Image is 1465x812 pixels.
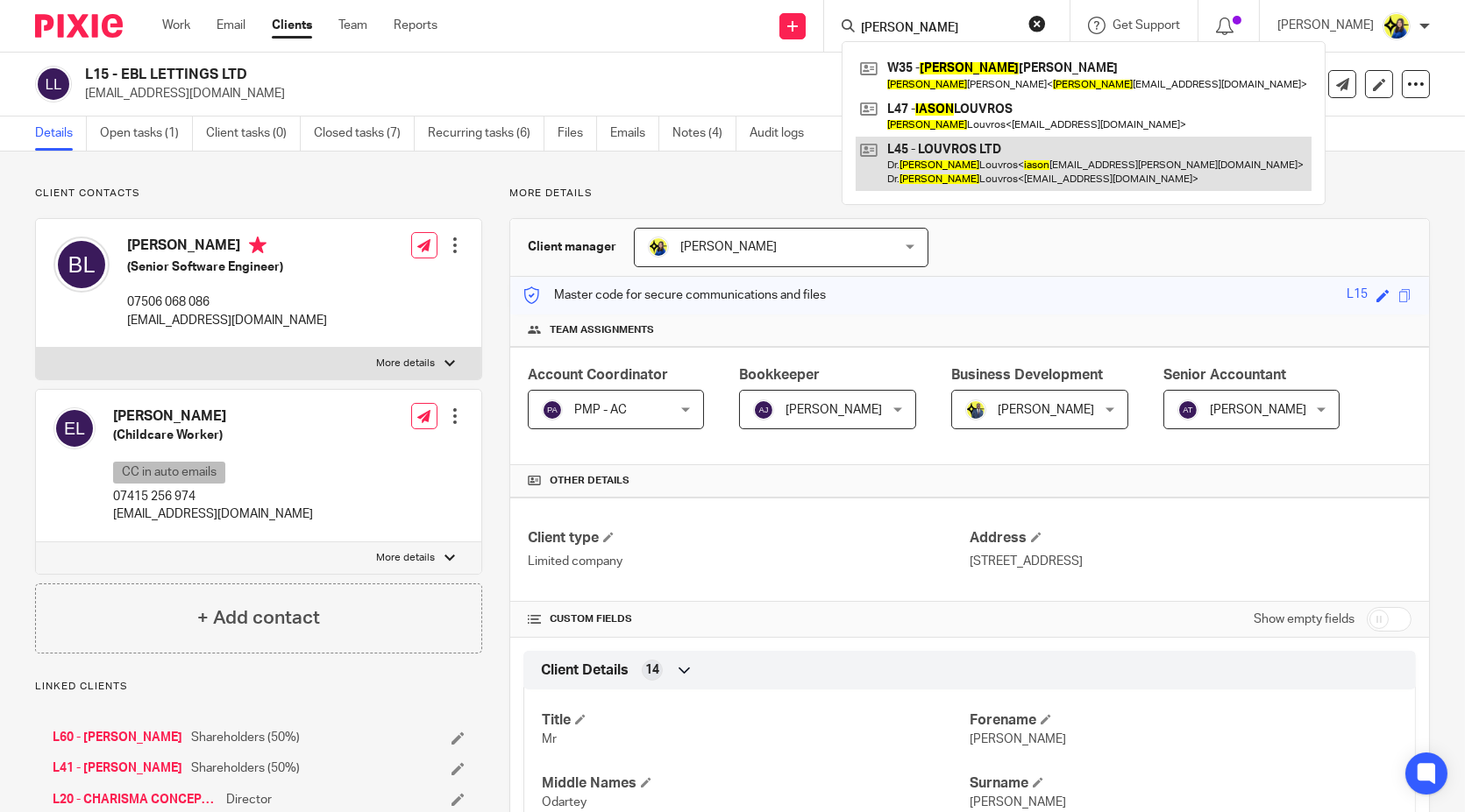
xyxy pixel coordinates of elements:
img: Pixie [35,14,123,38]
p: [EMAIL_ADDRESS][DOMAIN_NAME] [113,505,313,523]
p: CC in auto emails [113,462,225,484]
h4: + Add contact [197,604,320,632]
p: Linked clients [35,680,482,694]
p: [STREET_ADDRESS] [970,553,1412,570]
img: svg%3E [753,399,774,420]
h4: Title [542,711,970,730]
span: [PERSON_NAME] [680,241,777,253]
span: PMP - AC [574,404,627,416]
a: Clients [272,17,312,34]
a: Email [217,17,245,34]
span: Get Support [1113,19,1180,32]
h3: Client manager [528,238,616,256]
span: [PERSON_NAME] [970,796,1066,808]
a: Open tasks (1) [100,117,193,151]
a: Team [338,17,367,34]
h4: [PERSON_NAME] [113,407,313,426]
h4: Surname [970,774,1397,793]
div: L15 [1347,286,1368,306]
span: 14 [645,661,659,679]
span: [PERSON_NAME] [786,404,882,416]
span: [PERSON_NAME] [1210,404,1306,416]
img: svg%3E [1177,399,1198,420]
img: Bobo-Starbridge%201.jpg [1383,12,1411,40]
img: Bobo-Starbridge%201.jpg [648,237,669,258]
span: Client Details [541,661,629,680]
a: Files [558,117,597,151]
span: [PERSON_NAME] [970,733,1066,745]
span: [PERSON_NAME] [998,404,1094,416]
span: Shareholders (50%) [191,759,300,777]
p: More details [377,357,436,371]
span: Other details [550,474,629,488]
p: [EMAIL_ADDRESS][DOMAIN_NAME] [127,312,327,329]
button: Clear [1028,15,1046,32]
h4: Address [970,529,1412,547]
span: Shareholders (50%) [191,729,300,746]
a: Client tasks (0) [206,117,301,151]
p: 07415 256 974 [113,488,313,505]
h5: (Childcare Worker) [113,427,313,444]
img: svg%3E [35,66,72,102]
p: Master code for secure communications and files [523,286,826,304]
img: svg%3E [53,407,96,449]
a: Notes (4) [672,117,736,151]
a: L60 - [PERSON_NAME] [53,729,182,746]
a: Emails [610,117,659,151]
a: L41 - [PERSON_NAME] [53,759,182,777]
a: Details [35,117,87,151]
img: Dennis-Starbridge.jpg [965,399,986,420]
span: Account Coordinator [528,368,668,382]
p: Limited company [528,553,970,570]
label: Show empty fields [1254,611,1355,628]
h4: CUSTOM FIELDS [528,612,970,626]
p: 07506 068 086 [127,293,327,311]
h4: Middle Names [542,774,970,793]
a: Recurring tasks (6) [428,117,544,151]
img: svg%3E [53,237,110,293]
span: Odartey [542,796,587,808]
span: Mr [542,733,557,745]
p: [PERSON_NAME] [1277,17,1374,34]
h4: [PERSON_NAME] [127,237,327,258]
a: L20 - CHARISMA CONCEPTS LTD [53,791,217,808]
input: Search [859,21,1017,37]
p: More details [509,187,1430,201]
a: Work [162,17,190,34]
p: Client contacts [35,187,482,201]
img: svg%3E [542,399,563,420]
span: Team assignments [550,323,654,337]
span: Senior Accountant [1163,368,1286,382]
p: More details [377,551,436,565]
a: Reports [394,17,437,34]
h4: Client type [528,529,970,547]
p: [EMAIL_ADDRESS][DOMAIN_NAME] [85,85,1191,102]
span: Bookkeeper [739,368,820,382]
h2: L15 - EBL LETTINGS LTD [85,66,971,84]
a: Closed tasks (7) [314,117,415,151]
span: Business Development [951,368,1103,382]
a: Audit logs [750,117,817,151]
h5: (Senior Software Engineer) [127,258,327,276]
span: Director [226,791,272,808]
i: Primary [249,237,267,254]
h4: Forename [970,711,1397,730]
